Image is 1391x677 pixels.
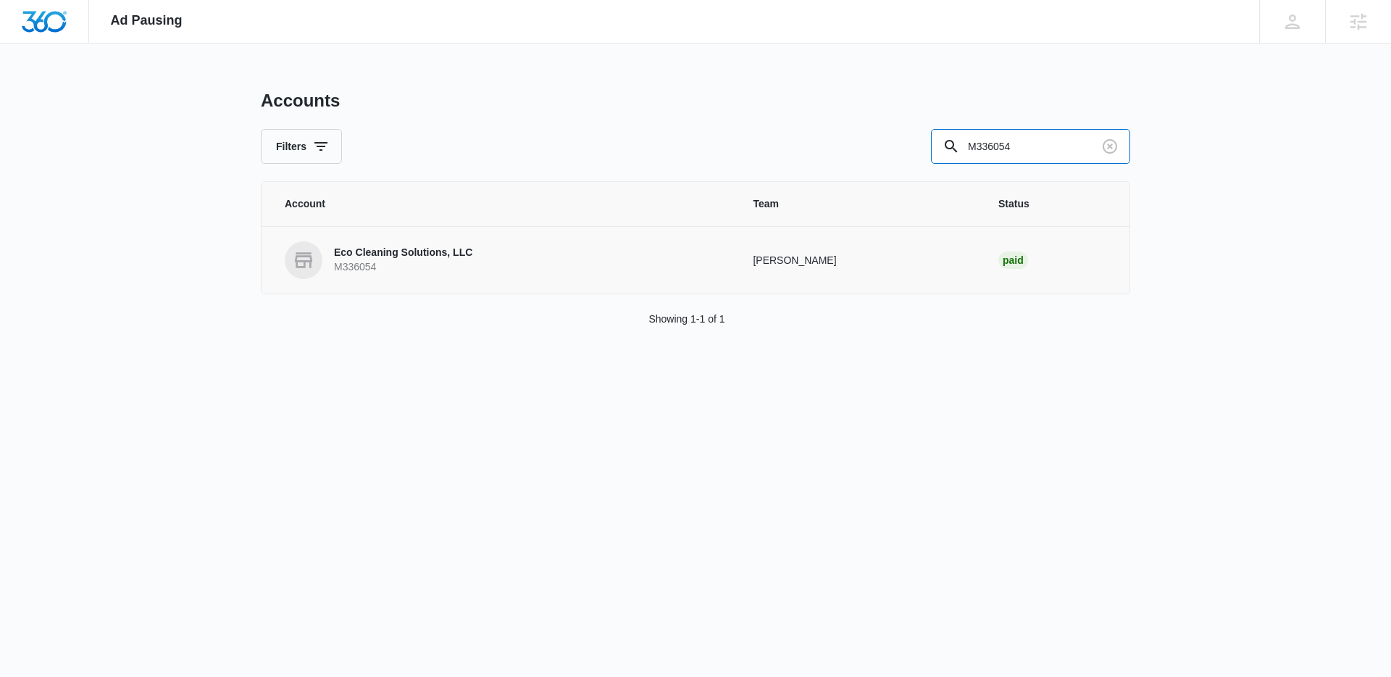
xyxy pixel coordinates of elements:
[334,246,472,260] p: Eco Cleaning Solutions, LLC
[1098,135,1121,158] button: Clear
[285,241,718,279] a: Eco Cleaning Solutions, LLCM336054
[753,196,964,212] span: Team
[931,129,1130,164] input: Search By Account Number
[334,260,472,275] p: M336054
[753,253,964,268] p: [PERSON_NAME]
[111,13,183,28] span: Ad Pausing
[285,196,718,212] span: Account
[998,196,1106,212] span: Status
[261,129,342,164] button: Filters
[261,90,340,112] h1: Accounts
[998,252,1028,269] div: Paid
[648,312,724,327] p: Showing 1-1 of 1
